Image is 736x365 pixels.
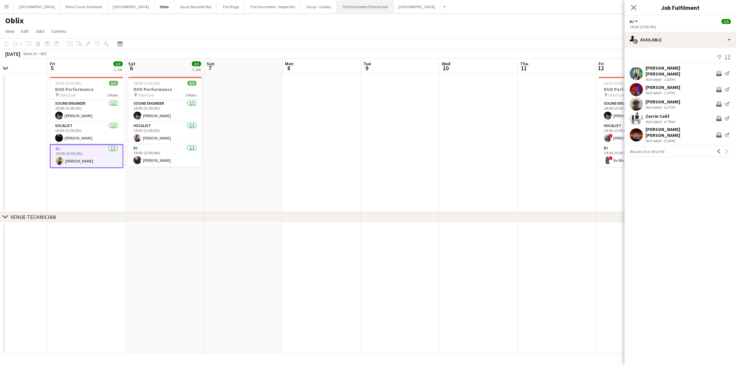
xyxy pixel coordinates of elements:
[128,61,135,67] span: Sat
[109,81,118,86] span: 3/3
[663,105,676,110] div: 6.27mi
[5,16,24,26] h1: Oblix
[645,77,663,82] div: Not rated
[128,77,202,167] app-job-card: 18:00-23:00 (5h)3/3DUO Performance Oblix East3 RolesSound Engineer1/118:00-23:00 (5h)[PERSON_NAME...
[599,122,672,144] app-card-role: Vocalist1/119:00-22:00 (3h)![PERSON_NAME]
[55,81,82,86] span: 18:00-23:00 (5h)
[192,67,201,72] div: 1 Job
[50,144,123,168] app-card-role: DJ1/119:00-23:00 (4h)[PERSON_NAME]
[520,61,528,67] span: Thu
[645,65,714,77] div: [PERSON_NAME] [PERSON_NAME]
[60,0,108,13] button: Piano Tuner Schedule
[127,64,135,72] span: 6
[32,27,48,35] a: Jobs
[599,100,672,122] app-card-role: Sound Engineer1/118:00-23:00 (5h)[PERSON_NAME]
[206,64,215,72] span: 7
[49,27,69,35] a: Comms
[35,28,45,34] span: Jobs
[663,90,676,95] div: 1.57mi
[337,0,394,13] button: The Dorchester Promenade
[49,64,55,72] span: 5
[22,51,38,56] span: Week 36
[630,149,664,154] span: Results 41 to 45 of 45
[41,51,47,56] div: BST
[645,90,663,95] div: Not rated
[207,61,215,67] span: Sun
[133,81,160,86] span: 18:00-23:00 (5h)
[630,24,731,29] div: 19:00-23:00 (4h)
[599,61,604,67] span: Fri
[3,27,17,35] a: View
[51,28,66,34] span: Comms
[301,0,337,13] button: Savoy - Gallery
[108,0,154,13] button: [GEOGRAPHIC_DATA]
[50,61,55,67] span: Fri
[50,122,123,144] app-card-role: Vocalist1/119:00-22:00 (3h)[PERSON_NAME]
[138,93,154,97] span: Oblix East
[285,61,294,67] span: Mon
[630,19,639,24] button: DJ
[18,27,31,35] a: Edit
[107,93,118,97] span: 3 Roles
[645,99,680,105] div: [PERSON_NAME]
[245,0,301,13] button: The Dorchester - Vesper Bar
[50,100,123,122] app-card-role: Sound Engineer1/118:00-23:00 (5h)[PERSON_NAME]
[663,138,676,143] div: 5.09mi
[630,19,634,24] span: DJ
[645,119,663,124] div: Not rated
[185,93,196,97] span: 3 Roles
[363,61,371,67] span: Tue
[394,0,440,13] button: [GEOGRAPHIC_DATA]
[5,51,20,57] div: [DATE]
[217,0,245,13] button: The Stage
[441,64,450,72] span: 10
[599,86,672,92] h3: DUO Performance
[174,0,217,13] button: Savoy Beaufort Bar
[50,86,123,92] h3: DUO Performance
[192,61,201,66] span: 3/3
[114,67,122,72] div: 1 Job
[362,64,371,72] span: 9
[5,28,14,34] span: View
[598,64,604,72] span: 12
[645,113,676,119] div: Zarrin Calif
[604,81,630,86] span: 18:00-23:00 (5h)
[128,86,202,92] h3: DUO Performance
[10,214,56,220] div: VENUE TECHNICIAN
[663,119,676,124] div: 4.74mi
[113,61,123,66] span: 3/3
[284,64,294,72] span: 8
[663,77,676,82] div: 1.62mi
[608,93,624,97] span: Oblix East
[442,61,450,67] span: Wed
[128,122,202,144] app-card-role: Vocalist1/119:00-22:00 (3h)[PERSON_NAME]
[722,19,731,24] span: 3/3
[128,100,202,122] app-card-role: Sound Engineer1/118:00-23:00 (5h)[PERSON_NAME]
[599,144,672,167] app-card-role: DJ1/119:00-23:00 (4h)!Viv May
[154,0,174,13] button: Oblix
[128,144,202,167] app-card-role: DJ1/119:00-23:00 (4h)[PERSON_NAME]
[645,105,663,110] div: Not rated
[645,126,714,138] div: [PERSON_NAME] [PERSON_NAME]
[624,32,736,48] div: Available
[599,77,672,167] app-job-card: 18:00-23:00 (5h)3/3DUO Performance Oblix East3 RolesSound Engineer1/118:00-23:00 (5h)[PERSON_NAME...
[59,93,76,97] span: Oblix East
[519,64,528,72] span: 11
[609,134,613,138] span: !
[645,84,680,90] div: [PERSON_NAME]
[645,138,663,143] div: Not rated
[187,81,196,86] span: 3/3
[50,77,123,168] app-job-card: 18:00-23:00 (5h)3/3DUO Performance Oblix East3 RolesSound Engineer1/118:00-23:00 (5h)[PERSON_NAME...
[624,3,736,12] h3: Job Fulfilment
[13,0,60,13] button: [GEOGRAPHIC_DATA]
[21,28,29,34] span: Edit
[609,156,613,160] span: !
